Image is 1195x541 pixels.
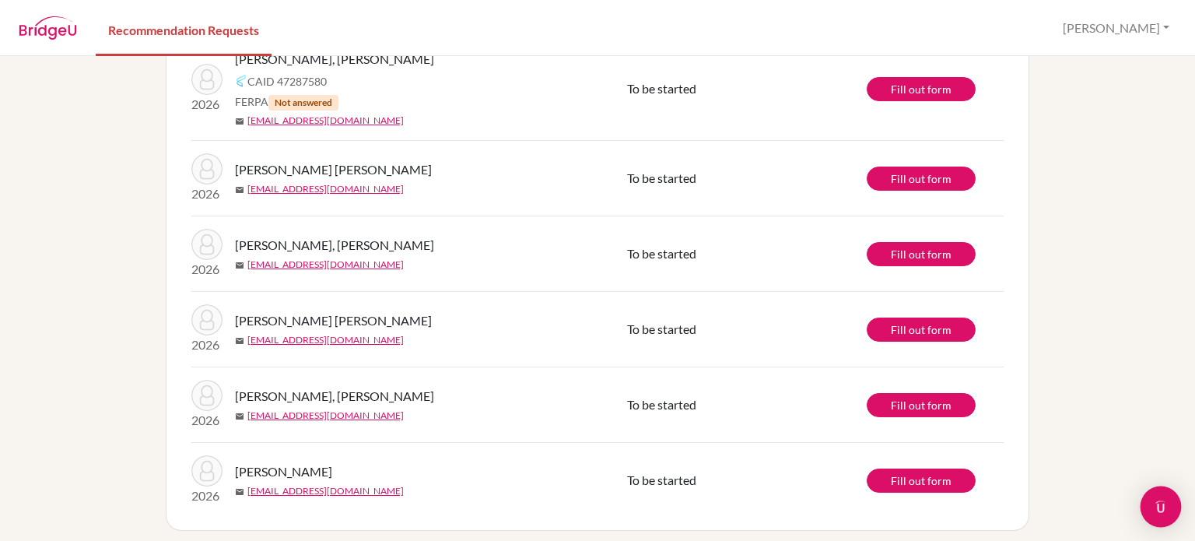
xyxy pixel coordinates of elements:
[96,2,272,56] a: Recommendation Requests
[235,336,244,346] span: mail
[247,333,404,347] a: [EMAIL_ADDRESS][DOMAIN_NAME]
[235,412,244,421] span: mail
[235,311,432,330] span: [PERSON_NAME] [PERSON_NAME]
[235,462,332,481] span: [PERSON_NAME]
[627,472,696,487] span: To be started
[191,260,223,279] p: 2026
[191,95,223,114] p: 2026
[191,64,223,95] img: Fuentes Góchez, Victor Andrés
[627,397,696,412] span: To be started
[627,246,696,261] span: To be started
[191,380,223,411] img: Larios Lara, Eduardo Andrés
[235,487,244,497] span: mail
[867,393,976,417] a: Fill out form
[1141,487,1182,528] div: Open Intercom Messenger
[235,50,434,69] span: [PERSON_NAME], [PERSON_NAME]
[627,81,696,96] span: To be started
[235,261,244,270] span: mail
[235,387,434,406] span: [PERSON_NAME], [PERSON_NAME]
[191,304,223,335] img: Raudales Fiallos, Sophia Alejandra
[235,185,244,195] span: mail
[247,114,404,128] a: [EMAIL_ADDRESS][DOMAIN_NAME]
[191,487,223,505] p: 2026
[627,321,696,336] span: To be started
[191,335,223,354] p: 2026
[191,411,223,430] p: 2026
[235,93,338,111] span: FERPA
[191,153,223,184] img: Gutiérrez Segura, Yara Nahell
[867,242,976,266] a: Fill out form
[867,167,976,191] a: Fill out form
[191,184,223,203] p: 2026
[235,160,432,179] span: [PERSON_NAME] [PERSON_NAME]
[1056,13,1176,43] button: [PERSON_NAME]
[268,95,338,111] span: Not answered
[627,170,696,185] span: To be started
[867,318,976,342] a: Fill out form
[867,469,976,493] a: Fill out form
[191,229,223,260] img: Girón Cruz, Pedro Alejandro
[247,258,404,272] a: [EMAIL_ADDRESS][DOMAIN_NAME]
[867,77,976,101] a: Fill out form
[235,75,247,87] img: Common App logo
[247,182,404,196] a: [EMAIL_ADDRESS][DOMAIN_NAME]
[235,236,434,255] span: [PERSON_NAME], [PERSON_NAME]
[191,455,223,487] img: Rodriguez, Leah
[235,117,244,126] span: mail
[247,409,404,423] a: [EMAIL_ADDRESS][DOMAIN_NAME]
[247,73,327,90] span: CAID 47287580
[19,16,77,40] img: BridgeU logo
[247,484,404,498] a: [EMAIL_ADDRESS][DOMAIN_NAME]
